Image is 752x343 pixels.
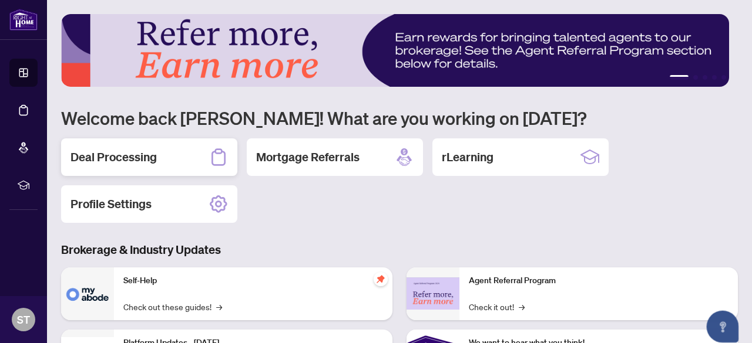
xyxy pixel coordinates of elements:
h2: rLearning [442,149,493,165]
button: 5 [721,75,726,80]
a: Check it out!→ [469,300,525,313]
h1: Welcome back [PERSON_NAME]! What are you working on [DATE]? [61,107,738,129]
h3: Brokerage & Industry Updates [61,242,738,258]
img: logo [9,9,38,30]
h2: Profile Settings [70,196,152,212]
button: 2 [693,75,698,80]
p: Agent Referral Program [469,274,728,287]
h2: Deal Processing [70,149,157,165]
button: 4 [712,75,717,80]
img: Self-Help [61,267,114,320]
h2: Mortgage Referrals [256,149,360,165]
span: → [216,300,222,313]
button: Open asap [705,302,740,337]
img: Agent Referral Program [407,277,459,310]
span: pushpin [374,272,388,286]
a: Check out these guides!→ [123,300,222,313]
img: Slide 0 [61,14,729,87]
button: 1 [670,75,689,80]
span: ST [17,311,30,328]
p: Self-Help [123,274,383,287]
span: → [519,300,525,313]
button: 3 [703,75,707,80]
